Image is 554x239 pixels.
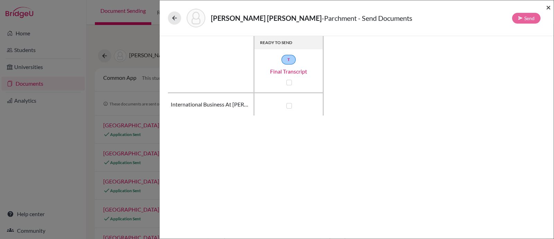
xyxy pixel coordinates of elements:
strong: [PERSON_NAME] [PERSON_NAME] [211,14,322,22]
button: Send [512,13,540,24]
span: × [546,2,551,12]
button: Close [546,3,551,11]
a: Final Transcript [254,67,323,76]
th: READY TO SEND [254,36,324,49]
span: International Business at [PERSON_NAME][GEOGRAPHIC_DATA] [171,100,251,109]
a: T [282,55,296,65]
span: - Parchment - Send Documents [322,14,412,22]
